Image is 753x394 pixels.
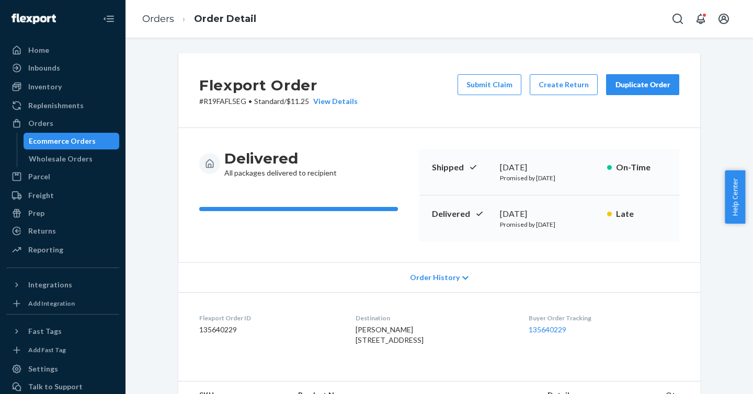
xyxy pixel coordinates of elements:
[529,325,566,334] a: 135640229
[6,97,119,114] a: Replenishments
[28,63,60,73] div: Inbounds
[667,8,688,29] button: Open Search Box
[254,97,284,106] span: Standard
[606,74,679,95] button: Duplicate Order
[6,60,119,76] a: Inbounds
[500,208,599,220] div: [DATE]
[28,82,62,92] div: Inventory
[199,74,358,96] h2: Flexport Order
[28,100,84,111] div: Replenishments
[356,314,511,322] dt: Destination
[142,13,174,25] a: Orders
[12,14,56,24] img: Flexport logo
[725,170,745,224] button: Help Center
[24,150,120,167] a: Wholesale Orders
[458,74,521,95] button: Submit Claim
[6,361,119,377] a: Settings
[28,45,49,55] div: Home
[28,190,54,201] div: Freight
[6,115,119,132] a: Orders
[6,241,119,258] a: Reporting
[28,208,44,218] div: Prep
[6,323,119,340] button: Fast Tags
[98,8,119,29] button: Close Navigation
[6,344,119,356] a: Add Fast Tag
[432,208,492,220] p: Delivered
[28,345,66,354] div: Add Fast Tag
[713,8,734,29] button: Open account menu
[28,326,62,337] div: Fast Tags
[529,314,679,322] dt: Buyer Order Tracking
[224,149,337,178] div: All packages delivered to recipient
[194,13,256,25] a: Order Detail
[500,220,599,229] p: Promised by [DATE]
[199,314,339,322] dt: Flexport Order ID
[6,205,119,222] a: Prep
[6,187,119,204] a: Freight
[432,161,492,173] p: Shipped
[6,223,119,239] a: Returns
[6,78,119,95] a: Inventory
[248,97,252,106] span: •
[28,118,53,129] div: Orders
[500,173,599,182] p: Promised by [DATE]
[6,276,119,293] button: Integrations
[28,364,58,374] div: Settings
[615,79,670,90] div: Duplicate Order
[6,168,119,185] a: Parcel
[410,272,460,283] span: Order History
[224,149,337,168] h3: Delivered
[134,4,265,34] ol: breadcrumbs
[530,74,598,95] button: Create Return
[616,161,667,173] p: On-Time
[24,133,120,149] a: Ecommerce Orders
[28,299,75,308] div: Add Integration
[690,8,711,29] button: Open notifications
[6,42,119,59] a: Home
[28,226,56,236] div: Returns
[500,161,599,173] div: [DATE]
[356,325,424,344] span: [PERSON_NAME] [STREET_ADDRESS]
[28,171,50,182] div: Parcel
[29,136,96,146] div: Ecommerce Orders
[28,245,63,255] div: Reporting
[309,96,358,107] button: View Details
[29,154,93,164] div: Wholesale Orders
[199,96,358,107] p: # R19FAFL5EG / $11.25
[28,280,72,290] div: Integrations
[28,381,83,392] div: Talk to Support
[199,325,339,335] dd: 135640229
[616,208,667,220] p: Late
[6,297,119,310] a: Add Integration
